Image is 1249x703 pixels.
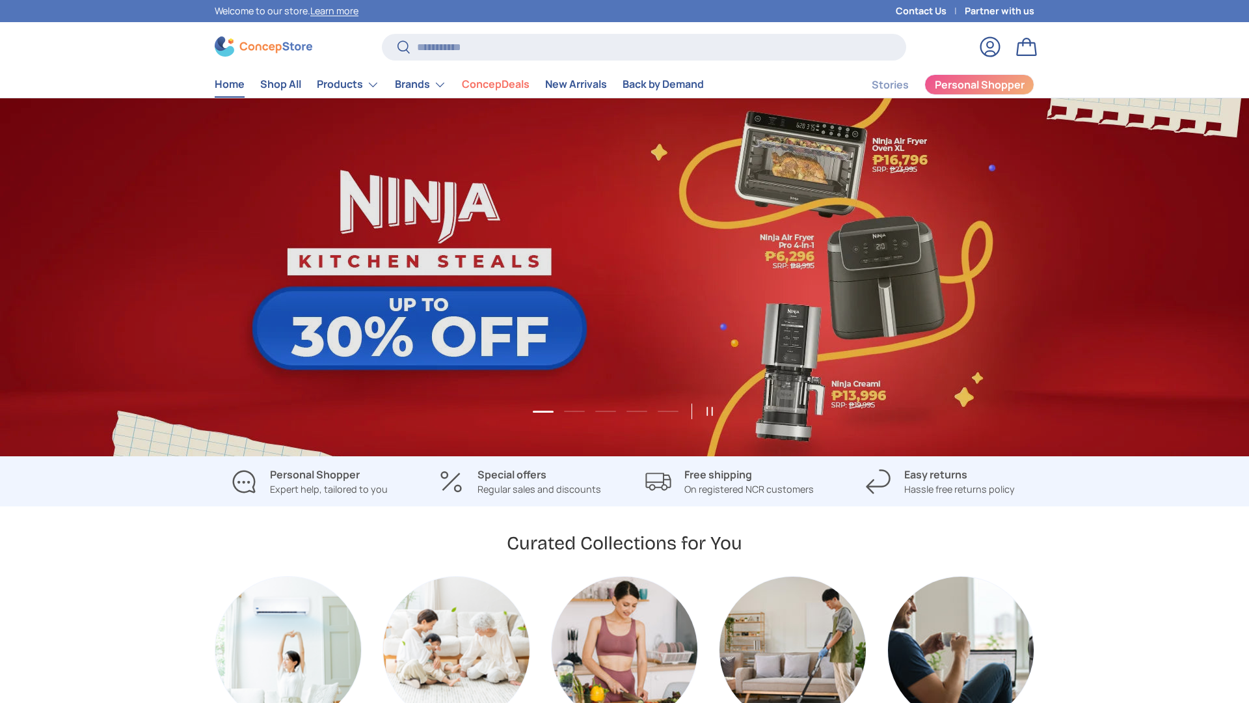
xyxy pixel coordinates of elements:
strong: Easy returns [904,467,967,482]
a: ConcepDeals [462,72,530,97]
summary: Brands [387,72,454,98]
p: Hassle free returns policy [904,482,1015,497]
strong: Personal Shopper [270,467,360,482]
strong: Free shipping [684,467,752,482]
nav: Secondary [840,72,1034,98]
a: Learn more [310,5,358,17]
a: Personal Shopper Expert help, tailored to you [215,467,404,497]
summary: Products [309,72,387,98]
a: Easy returns Hassle free returns policy [845,467,1034,497]
p: On registered NCR customers [684,482,814,497]
a: New Arrivals [545,72,607,97]
a: Shop All [260,72,301,97]
span: Personal Shopper [935,79,1025,90]
a: Personal Shopper [924,74,1034,95]
a: Free shipping On registered NCR customers [635,467,824,497]
p: Expert help, tailored to you [270,482,388,497]
a: Home [215,72,245,97]
img: ConcepStore [215,36,312,57]
nav: Primary [215,72,704,98]
a: Partner with us [965,4,1034,18]
p: Regular sales and discounts [477,482,601,497]
a: Products [317,72,379,98]
strong: Special offers [477,467,546,482]
a: Stories [872,72,909,98]
h2: Curated Collections for You [507,531,742,555]
a: Brands [395,72,446,98]
a: Contact Us [896,4,965,18]
p: Welcome to our store. [215,4,358,18]
a: Special offers Regular sales and discounts [425,467,614,497]
a: Back by Demand [623,72,704,97]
